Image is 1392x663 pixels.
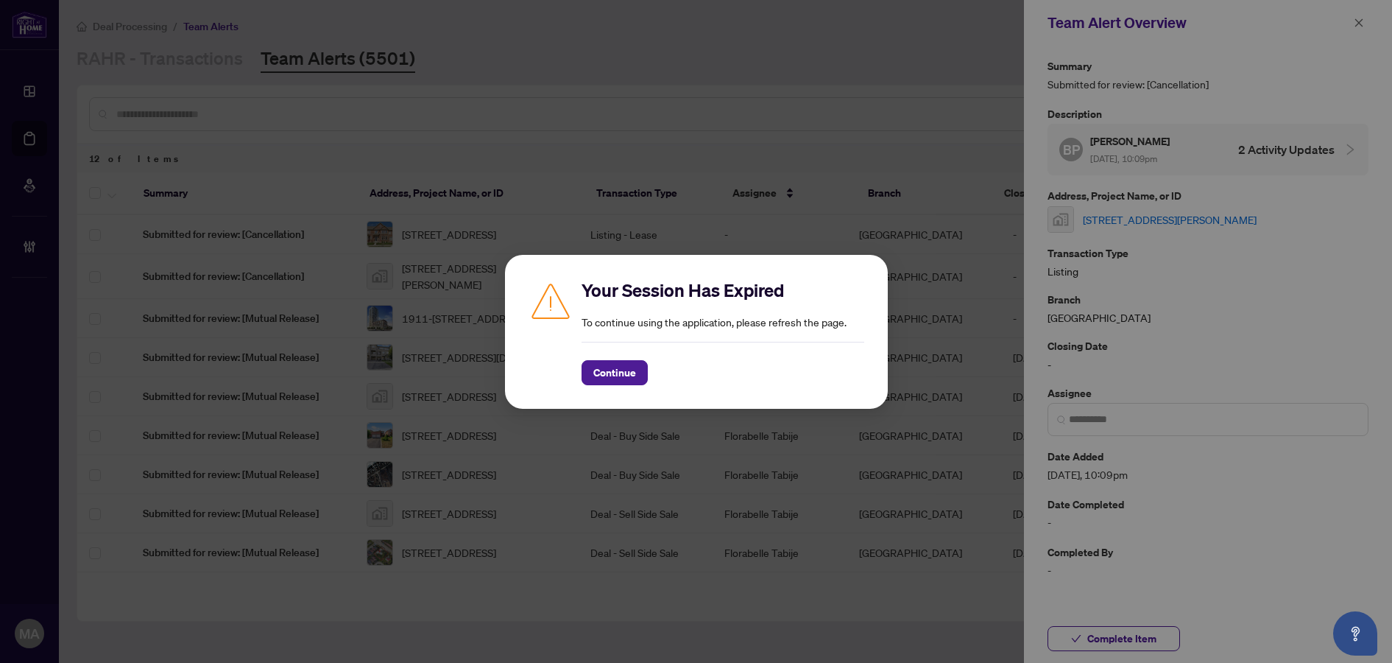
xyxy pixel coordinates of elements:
span: Continue [593,361,636,385]
div: To continue using the application, please refresh the page. [582,278,864,385]
button: Continue [582,360,648,385]
h2: Your Session Has Expired [582,278,864,302]
button: Open asap [1333,611,1377,656]
img: Caution icon [529,278,573,323]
